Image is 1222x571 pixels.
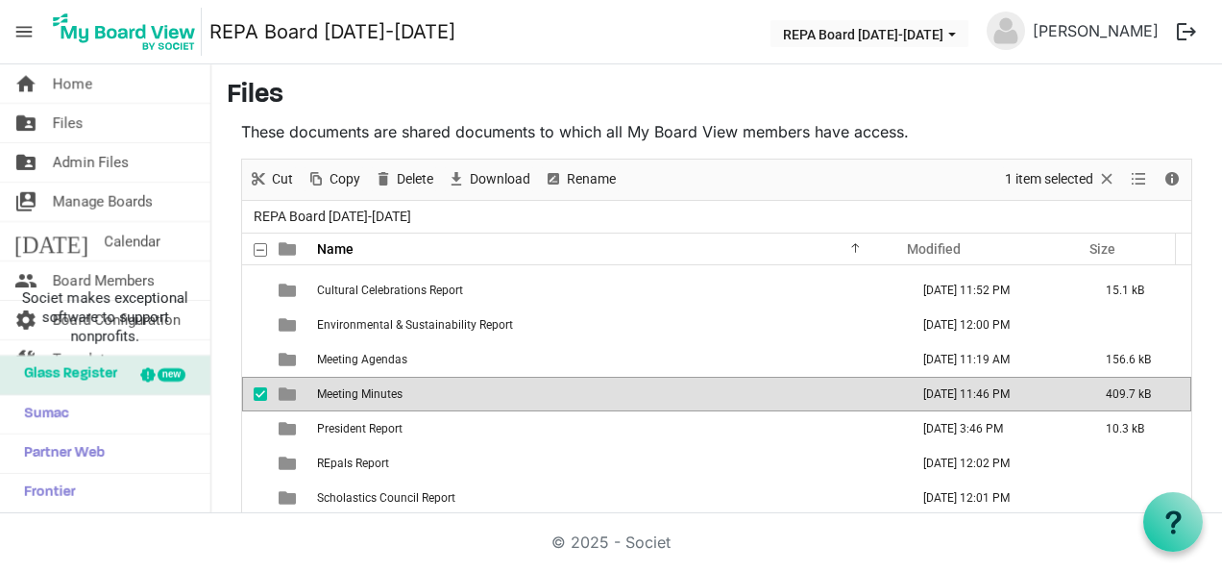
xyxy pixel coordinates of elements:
[903,411,1086,446] td: August 20, 2025 3:46 PM column header Modified
[209,12,455,51] a: REPA Board [DATE]-[DATE]
[317,284,463,297] span: Cultural Celebrations Report
[317,241,354,257] span: Name
[227,80,1207,112] h3: Files
[53,104,84,142] span: Files
[53,261,155,300] span: Board Members
[242,308,267,342] td: checkbox
[770,20,968,47] button: REPA Board 2025-2026 dropdownbutton
[53,143,129,182] span: Admin Files
[14,356,117,394] span: Glass Register
[1002,167,1120,191] button: Selection
[1086,308,1191,342] td: is template cell column header Size
[317,318,513,332] span: Environmental & Sustainability Report
[317,387,403,401] span: Meeting Minutes
[371,167,437,191] button: Delete
[1003,167,1095,191] span: 1 item selected
[440,160,537,200] div: Download
[242,411,267,446] td: checkbox
[367,160,440,200] div: Delete
[1025,12,1166,50] a: [PERSON_NAME]
[53,183,153,221] span: Manage Boards
[903,446,1086,481] td: August 15, 2025 12:02 PM column header Modified
[267,308,311,342] td: is template cell column header type
[395,167,435,191] span: Delete
[311,377,903,411] td: Meeting Minutes is template cell column header Name
[317,491,455,505] span: Scholastics Council Report
[311,411,903,446] td: President Report is template cell column header Name
[1156,160,1188,200] div: Details
[1166,12,1207,52] button: logout
[1086,411,1191,446] td: 10.3 kB is template cell column header Size
[311,273,903,308] td: Cultural Celebrations Report is template cell column header Name
[246,167,297,191] button: Cut
[270,167,295,191] span: Cut
[14,395,69,434] span: Sumac
[242,273,267,308] td: checkbox
[14,261,37,300] span: people
[1127,167,1150,191] button: View dropdownbutton
[242,377,267,411] td: checkbox
[311,308,903,342] td: Environmental & Sustainability Report is template cell column header Name
[1086,273,1191,308] td: 15.1 kB is template cell column header Size
[998,160,1123,200] div: Clear selection
[317,422,403,435] span: President Report
[1089,241,1115,257] span: Size
[47,8,202,56] img: My Board View Logo
[907,241,961,257] span: Modified
[241,120,1192,143] p: These documents are shared documents to which all My Board View members have access.
[47,8,209,56] a: My Board View Logo
[242,342,267,377] td: checkbox
[300,160,367,200] div: Copy
[14,64,37,103] span: home
[158,368,185,382] div: new
[903,273,1086,308] td: August 23, 2025 11:52 PM column header Modified
[903,342,1086,377] td: August 25, 2025 11:19 AM column header Modified
[311,342,903,377] td: Meeting Agendas is template cell column header Name
[311,446,903,481] td: REpals Report is template cell column header Name
[14,183,37,221] span: switch_account
[14,143,37,182] span: folder_shared
[537,160,623,200] div: Rename
[14,434,105,473] span: Partner Web
[6,13,42,50] span: menu
[9,288,202,346] span: Societ makes exceptional software to support nonprofits.
[903,481,1086,515] td: August 15, 2025 12:01 PM column header Modified
[565,167,618,191] span: Rename
[267,481,311,515] td: is template cell column header type
[987,12,1025,50] img: no-profile-picture.svg
[267,377,311,411] td: is template cell column header type
[1086,446,1191,481] td: is template cell column header Size
[903,377,1086,411] td: August 19, 2025 11:46 PM column header Modified
[1086,377,1191,411] td: 409.7 kB is template cell column header Size
[317,457,389,470] span: REpals Report
[14,222,88,261] span: [DATE]
[250,205,415,229] span: REPA Board [DATE]-[DATE]
[242,446,267,481] td: checkbox
[468,167,532,191] span: Download
[242,481,267,515] td: checkbox
[1160,167,1185,191] button: Details
[104,222,160,261] span: Calendar
[53,64,92,103] span: Home
[551,533,671,552] a: © 2025 - Societ
[311,481,903,515] td: Scholastics Council Report is template cell column header Name
[267,342,311,377] td: is template cell column header type
[267,411,311,446] td: is template cell column header type
[14,104,37,142] span: folder_shared
[541,167,620,191] button: Rename
[1123,160,1156,200] div: View
[317,353,407,366] span: Meeting Agendas
[328,167,362,191] span: Copy
[14,474,76,512] span: Frontier
[1086,342,1191,377] td: 156.6 kB is template cell column header Size
[1086,481,1191,515] td: is template cell column header Size
[242,160,300,200] div: Cut
[267,273,311,308] td: is template cell column header type
[267,446,311,481] td: is template cell column header type
[903,308,1086,342] td: August 15, 2025 12:00 PM column header Modified
[304,167,364,191] button: Copy
[444,167,534,191] button: Download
